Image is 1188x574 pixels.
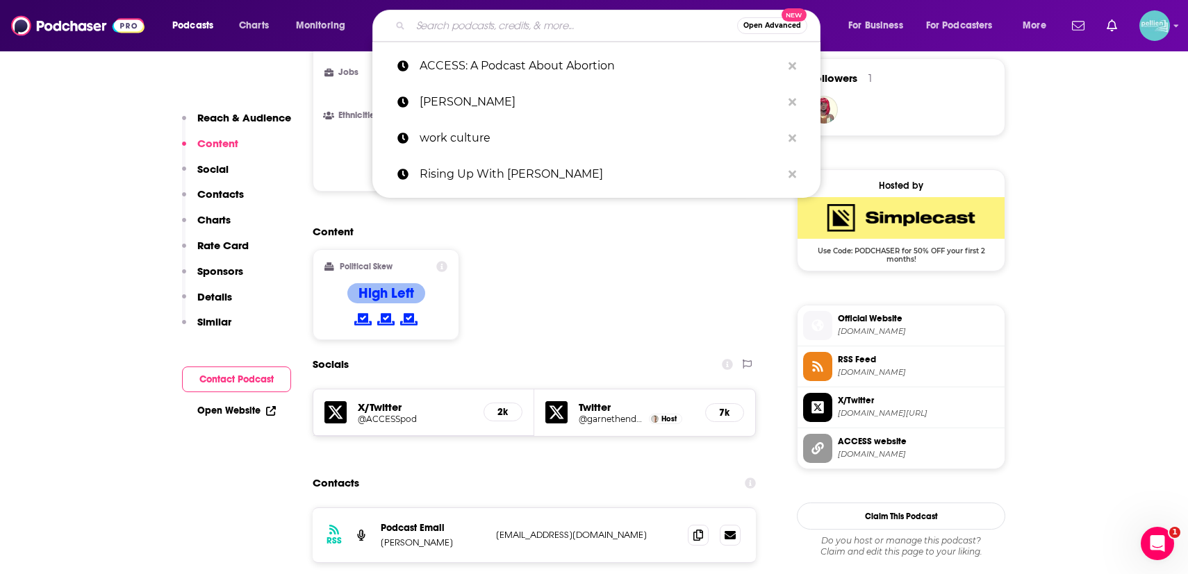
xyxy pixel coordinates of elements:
[1066,14,1090,37] a: Show notifications dropdown
[803,434,999,463] a: ACCESS website[DOMAIN_NAME]
[743,22,801,29] span: Open Advanced
[313,470,359,496] h2: Contacts
[340,262,393,271] h2: Political Skew
[1139,10,1170,41] img: User Profile
[868,72,872,85] div: 1
[838,312,999,325] span: Official Website
[838,449,999,459] span: apodcastaboutabortion.com
[182,137,238,162] button: Content
[495,406,511,418] h5: 2k
[197,315,231,328] p: Similar
[324,154,744,180] button: Show More
[798,197,1005,262] a: SimpleCast Deal: Use Code: PODCHASER for 50% OFF your first 2 months!
[197,213,231,226] p: Charts
[803,352,999,381] a: RSS Feed[DOMAIN_NAME]
[661,414,677,423] span: Host
[182,213,231,239] button: Charts
[838,367,999,378] span: feeds.simplecast.com
[372,84,820,120] a: [PERSON_NAME]
[1141,527,1174,560] iframe: Intercom live chat
[358,414,472,424] a: @ACCESSpod
[324,111,406,120] h3: Ethnicities
[798,239,1005,264] span: Use Code: PODCHASER for 50% OFF your first 2 months!
[313,225,745,238] h2: Content
[358,400,472,414] h5: X/Twitter
[838,353,999,366] span: RSS Feed
[420,48,782,84] p: ACCESS: A Podcast About Abortion
[1139,10,1170,41] span: Logged in as JessicaPellien
[372,120,820,156] a: work culture
[420,156,782,192] p: Rising Up With Sonali
[182,187,244,213] button: Contacts
[1013,15,1064,37] button: open menu
[372,48,820,84] a: ACCESS: A Podcast About Abortion
[381,522,485,534] p: Podcast Email
[782,8,807,22] span: New
[286,15,363,37] button: open menu
[182,366,291,392] button: Contact Podcast
[182,264,243,290] button: Sponsors
[313,351,349,378] h2: Socials
[1169,527,1180,538] span: 1
[358,285,414,302] h4: High Left
[327,535,342,546] h3: RSS
[172,16,213,35] span: Podcasts
[810,96,838,124] img: babiesforbreakfast
[803,311,999,340] a: Official Website[DOMAIN_NAME]
[163,15,231,37] button: open menu
[420,120,782,156] p: work culture
[838,394,999,407] span: X/Twitter
[579,400,694,414] h5: Twitter
[1023,16,1046,35] span: More
[917,15,1013,37] button: open menu
[296,16,345,35] span: Monitoring
[1139,10,1170,41] button: Show profile menu
[651,415,659,423] img: Garnet Henderson
[230,15,277,37] a: Charts
[182,290,232,316] button: Details
[838,408,999,419] span: twitter.com/ACCESSpod
[797,535,1005,546] span: Do you host or manage this podcast?
[182,111,291,137] button: Reach & Audience
[803,393,999,422] a: X/Twitter[DOMAIN_NAME][URL]
[838,435,999,448] span: ACCESS website
[197,264,243,278] p: Sponsors
[386,10,834,42] div: Search podcasts, credits, & more...
[810,71,857,85] span: Followers
[848,16,903,35] span: For Business
[197,239,249,252] p: Rate Card
[182,162,229,188] button: Social
[926,16,993,35] span: For Podcasters
[239,16,269,35] span: Charts
[838,326,999,337] span: a-podcast-about-abortion.simplecast.com
[372,156,820,192] a: Rising Up With [PERSON_NAME]
[197,290,232,303] p: Details
[420,84,782,120] p: lisa kay solomon
[798,180,1005,192] div: Hosted by
[579,414,645,424] a: @garnethenderson
[797,535,1005,557] div: Claim and edit this page to your liking.
[197,111,291,124] p: Reach & Audience
[411,15,737,37] input: Search podcasts, credits, & more...
[798,197,1005,239] img: SimpleCast Deal: Use Code: PODCHASER for 50% OFF your first 2 months!
[182,315,231,341] button: Similar
[1101,14,1123,37] a: Show notifications dropdown
[11,12,145,39] img: Podchaser - Follow, Share and Rate Podcasts
[737,17,807,34] button: Open AdvancedNew
[197,187,244,201] p: Contacts
[717,407,732,419] h5: 7k
[197,405,276,416] a: Open Website
[324,68,406,77] h3: Jobs
[381,537,485,548] p: [PERSON_NAME]
[197,137,238,150] p: Content
[797,503,1005,530] button: Claim This Podcast
[496,529,677,541] p: [EMAIL_ADDRESS][DOMAIN_NAME]
[197,162,229,176] p: Social
[182,239,249,264] button: Rate Card
[839,15,921,37] button: open menu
